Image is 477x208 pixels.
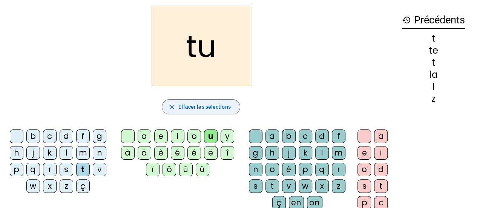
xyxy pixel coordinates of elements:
[93,129,106,143] div: g
[282,129,296,143] div: b
[171,129,184,143] div: i
[374,163,388,176] div: d
[43,163,57,176] div: r
[196,163,209,176] div: ü
[299,129,312,143] div: c
[402,58,465,67] div: t
[43,146,57,160] div: k
[204,146,218,160] div: ë
[179,163,193,176] div: û
[60,179,73,193] div: z
[374,129,388,143] div: a
[402,94,465,103] div: z
[93,146,106,160] div: n
[26,129,40,143] div: b
[265,179,279,193] div: t
[26,179,40,193] div: w
[402,34,465,43] div: t
[249,146,262,160] div: g
[138,146,151,160] div: â
[10,163,23,176] div: p
[402,82,465,91] div: l
[60,146,73,160] div: l
[221,129,234,143] div: y
[265,163,279,176] div: o
[26,163,40,176] div: q
[402,15,411,25] mat-icon: history
[76,129,90,143] div: f
[146,163,160,176] div: ï
[154,146,168,160] div: è
[171,146,184,160] div: é
[76,163,90,176] div: t
[315,129,329,143] div: d
[332,129,345,143] div: f
[76,146,90,160] div: m
[402,46,465,55] div: te
[187,146,201,160] div: ê
[357,179,371,193] div: s
[60,163,73,176] div: s
[178,102,230,111] span: Effacer les sélections
[221,146,234,160] div: î
[93,163,106,176] div: v
[10,146,23,160] div: h
[402,12,465,29] h3: Précédents
[265,129,279,143] div: a
[332,146,345,160] div: m
[249,179,262,193] div: s
[60,129,73,143] div: d
[154,129,168,143] div: e
[204,129,218,143] div: u
[43,179,57,193] div: x
[282,163,296,176] div: é
[299,146,312,160] div: k
[168,103,175,110] mat-icon: close
[187,129,201,143] div: o
[282,146,296,160] div: j
[138,129,151,143] div: a
[43,129,57,143] div: c
[265,146,279,160] div: h
[332,179,345,193] div: z
[162,99,240,114] button: Effacer les sélections
[374,179,388,193] div: t
[282,179,296,193] div: v
[357,146,371,160] div: e
[299,179,312,193] div: w
[299,163,312,176] div: p
[357,163,371,176] div: o
[249,163,262,176] div: n
[332,163,345,176] div: r
[76,179,90,193] div: ç
[315,163,329,176] div: q
[315,179,329,193] div: x
[121,146,135,160] div: à
[315,146,329,160] div: l
[402,70,465,79] div: la
[151,6,251,87] h2: tu
[26,146,40,160] div: j
[374,146,388,160] div: i
[163,163,176,176] div: ô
